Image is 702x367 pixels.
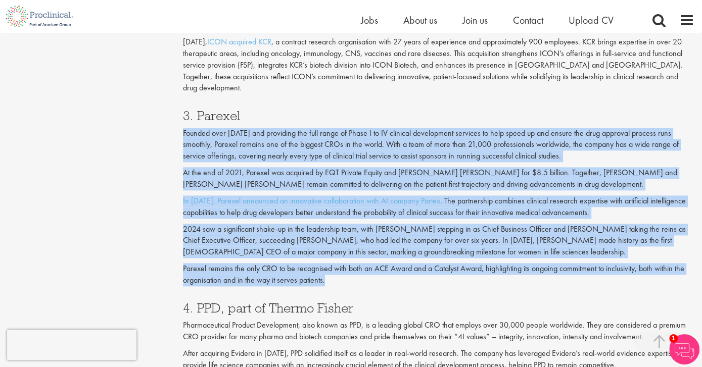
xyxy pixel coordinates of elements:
p: . The partnership combines clinical research expertise with artificial intelligence capabilities ... [183,195,694,219]
p: Pharmaceutical Product Development, also known as PPD, is a leading global CRO that employs over ... [183,320,694,343]
h3: 3. Parexel [183,109,694,122]
p: 2024 saw a significant shake-up in the leadership team, with [PERSON_NAME] stepping in as Chief B... [183,224,694,258]
a: Contact [513,14,543,27]
p: [DATE], , a contract research organisation with 27 years of experience and approximately 900 empl... [183,36,694,94]
a: In [DATE], Parexel announced an innovative collaboration with AI company Partex [183,195,440,206]
a: Join us [462,14,488,27]
p: Parexel remains the only CRO to be recognised with both an ACE Award and a Catalyst Award, highli... [183,263,694,286]
p: Founded over [DATE] and providing the full range of Phase I to IV clinical development services t... [183,128,694,163]
a: Upload CV [569,14,614,27]
h3: 4. PPD, part of Thermo Fisher [183,301,694,314]
iframe: reCAPTCHA [7,330,136,360]
p: At the end of 2021, Parexel was acquired by EQT Private Equity and [PERSON_NAME] [PERSON_NAME] fo... [183,167,694,190]
a: Jobs [361,14,378,27]
a: ICON acquired KCR [207,36,271,47]
a: About us [403,14,437,27]
span: 1 [669,334,678,343]
img: Chatbot [669,334,699,364]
